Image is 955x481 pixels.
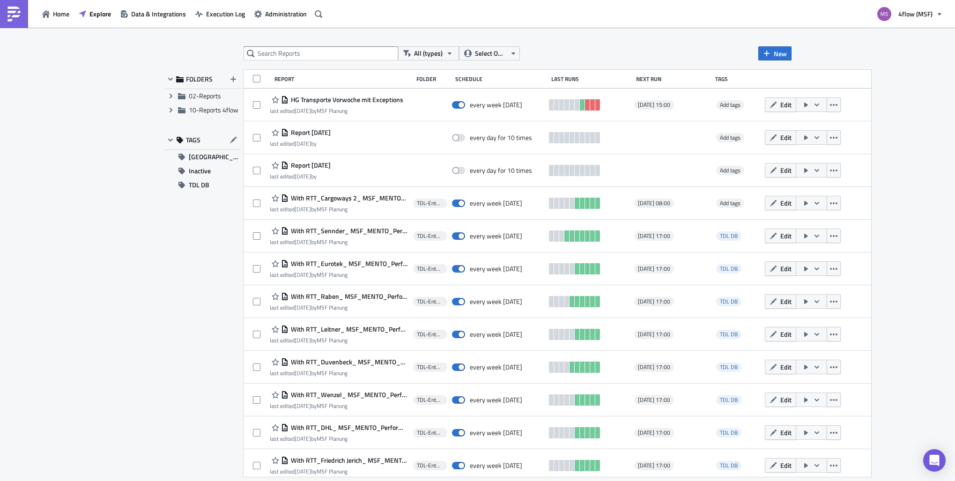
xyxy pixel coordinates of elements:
button: All (types) [398,46,459,60]
div: Open Intercom Messenger [923,449,946,472]
time: 2025-09-16T12:04:38Z [295,172,311,181]
span: TDL-Entwicklung [417,331,444,338]
span: TDL-Entwicklung [417,462,444,469]
span: TDL-Entwicklung [417,200,444,207]
div: last edited by MSF Planung [270,107,403,114]
button: Edit [765,458,796,473]
span: Add tags [720,100,740,109]
span: TDL-Entwicklung [417,429,444,437]
div: Report [274,75,412,82]
time: 2025-08-27T13:28:56Z [295,270,311,279]
span: HG Transporte Vorwoche mit Exceptions [289,96,403,104]
span: Edit [780,264,792,274]
span: TDL DB [720,297,738,306]
span: TDL DB [716,395,741,405]
span: With RTT_Duvenbeck_ MSF_MENTO_Performance Dashboard Carrier_1.1 [289,358,408,366]
div: last edited by [270,140,331,147]
span: TDL-Entwicklung [417,363,444,371]
span: TAGS [186,136,200,144]
span: Edit [780,231,792,241]
button: Data & Integrations [116,7,191,21]
time: 2025-08-29T14:31:50Z [295,205,311,214]
div: every week on Wednesday [470,297,522,306]
button: New [758,46,792,60]
time: 2025-08-27T13:08:39Z [295,434,311,443]
span: TDL-Entwicklung [417,232,444,240]
span: Edit [780,329,792,339]
span: Report 2025-09-16 [289,128,331,137]
span: TDL DB [720,330,738,339]
button: Edit [765,261,796,276]
span: [DATE] 17:00 [638,396,670,404]
span: [DATE] 17:00 [638,331,670,338]
span: Add tags [720,199,740,207]
span: TDL DB [716,428,741,437]
span: Report 2025-09-16 [289,161,331,170]
span: TDL DB [720,428,738,437]
div: last edited by MSF Planung [270,206,408,213]
span: [DATE] 17:00 [638,363,670,371]
div: Folder [416,75,451,82]
button: Home [37,7,74,21]
time: 2025-08-27T13:25:50Z [295,303,311,312]
span: [DATE] 15:00 [638,101,670,109]
span: TDL DB [720,395,738,404]
button: Select Owner [459,46,520,60]
button: Edit [765,229,796,243]
a: Explore [74,7,116,21]
button: Edit [765,163,796,178]
div: Schedule [455,75,547,82]
span: TDL-Entwicklung [417,396,444,404]
span: Inactive [189,164,211,178]
time: 2025-09-17T14:37:10Z [295,106,311,115]
img: PushMetrics [7,7,22,22]
span: Edit [780,165,792,175]
a: Administration [250,7,311,21]
span: TDL DB [720,461,738,470]
div: every day for 10 times [470,166,532,175]
span: Edit [780,428,792,437]
span: TDL DB [716,231,741,241]
span: Add tags [716,100,744,110]
span: TDL DB [720,231,738,240]
span: Edit [780,296,792,306]
div: every week on Wednesday [470,265,522,273]
div: last edited by MSF Planung [270,271,408,278]
div: every week on Wednesday [470,232,522,240]
div: every week on Wednesday [470,429,522,437]
time: 2025-08-27T13:13:29Z [295,401,311,410]
span: With RTT_Cargoways 2_ MSF_MENTO_Performance Dashboard Carrier_1.1 [289,194,408,202]
span: With RTT_Leitner_ MSF_MENTO_Performance Dashboard Carrier_1.1 [289,325,408,333]
button: Execution Log [191,7,250,21]
time: 2025-08-27T13:21:23Z [295,336,311,345]
div: last edited by MSF Planung [270,238,408,245]
div: every week on Wednesday [470,396,522,404]
button: Edit [765,294,796,309]
div: every week on Wednesday [470,363,522,371]
span: With RTT_Friedrich Jerich_ MSF_MENTO_Performance Dashboard Carrier_1.1 [289,456,408,465]
div: last edited by MSF Planung [270,402,408,409]
div: every week on Wednesday [470,461,522,470]
img: Avatar [876,6,892,22]
div: every week on Wednesday [470,101,522,109]
time: 2025-09-16T12:05:22Z [295,139,311,148]
span: Add tags [716,133,744,142]
button: Edit [765,97,796,112]
span: TDL DB [716,330,741,339]
div: every week on Wednesday [470,199,522,207]
span: Edit [780,362,792,372]
input: Search Reports [244,46,398,60]
time: 2025-08-27T13:32:22Z [295,237,311,246]
span: With RTT_Wenzel_ MSF_MENTO_Performance Dashboard Carrier_1.1 [289,391,408,399]
div: last edited by MSF Planung [270,370,408,377]
button: [GEOGRAPHIC_DATA] [164,150,241,164]
div: last edited by MSF Planung [270,337,408,344]
time: 2025-08-29T14:15:54Z [295,369,311,377]
span: TDL DB [720,363,738,371]
span: Administration [265,9,307,19]
button: Edit [765,327,796,341]
span: 02-Reports [189,91,221,101]
button: Edit [765,392,796,407]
